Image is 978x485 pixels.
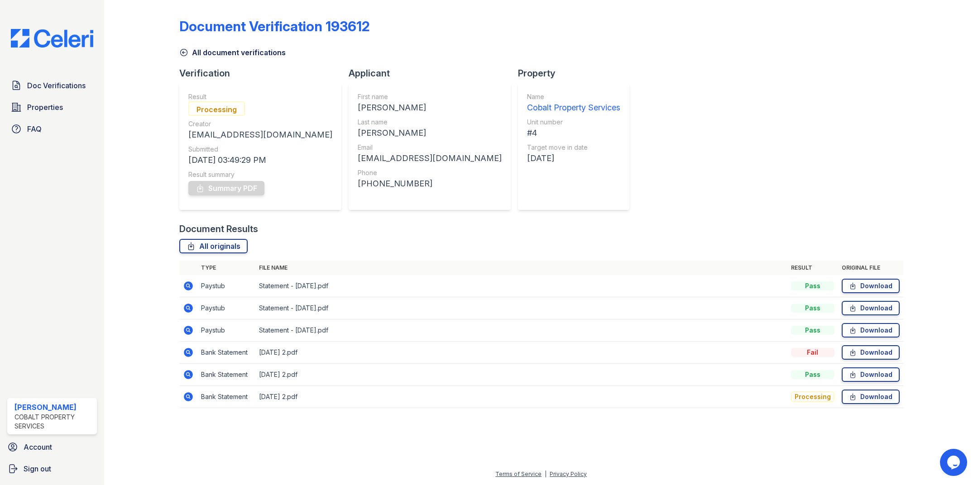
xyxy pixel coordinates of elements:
th: File name [255,261,787,275]
div: Last name [358,118,502,127]
div: [PERSON_NAME] [14,402,93,413]
td: [DATE] 2.pdf [255,342,787,364]
a: Sign out [4,460,101,478]
th: Original file [838,261,903,275]
div: [PERSON_NAME] [358,127,502,139]
div: Property [518,67,637,80]
div: Result summary [188,170,332,179]
span: Properties [27,102,63,113]
div: [DATE] 03:49:29 PM [188,154,332,166]
div: [EMAIL_ADDRESS][DOMAIN_NAME] [358,152,502,165]
a: Terms of Service [495,471,542,477]
div: Verification [179,67,349,80]
div: Phone [358,168,502,177]
div: Name [527,92,620,101]
div: Document Results [179,223,258,235]
div: Pass [791,281,834,290]
div: Applicant [349,67,518,80]
th: Type [197,261,255,275]
td: Bank Statement [197,364,255,386]
div: Processing [188,101,245,116]
div: Cobalt Property Services [527,101,620,114]
a: Download [842,279,900,293]
div: Email [358,143,502,152]
td: Statement - [DATE].pdf [255,297,787,319]
div: [EMAIL_ADDRESS][DOMAIN_NAME] [188,128,332,141]
div: Submitted [188,145,332,154]
div: [PHONE_NUMBER] [358,177,502,190]
iframe: chat widget [940,449,969,476]
td: Bank Statement [197,342,255,364]
span: FAQ [27,124,42,134]
a: Properties [7,98,97,116]
a: All originals [179,239,248,253]
a: All document verifications [179,47,286,58]
div: #4 [527,127,620,139]
a: Download [842,390,900,404]
td: Statement - [DATE].pdf [255,319,787,342]
div: Fail [791,348,834,357]
a: Name Cobalt Property Services [527,92,620,114]
a: Account [4,438,101,456]
div: Unit number [527,118,620,127]
div: [DATE] [527,152,620,165]
th: Result [787,261,838,275]
td: Paystub [197,275,255,297]
td: [DATE] 2.pdf [255,364,787,386]
a: Download [842,367,900,382]
div: [PERSON_NAME] [358,101,502,114]
a: Download [842,345,900,360]
div: Document Verification 193612 [179,18,370,34]
div: Creator [188,119,332,128]
div: Pass [791,304,834,313]
div: Processing [791,391,834,402]
td: Paystub [197,319,255,342]
a: Privacy Policy [550,471,587,477]
div: Result [188,92,332,101]
span: Account [24,442,52,452]
td: [DATE] 2.pdf [255,386,787,408]
td: Paystub [197,297,255,319]
img: CE_Logo_Blue-a8612792a0a2168367f1c8372b55b34899dd931a85d93a1a3d3e32e68fde9ad4.png [4,29,101,48]
div: First name [358,92,502,101]
a: Download [842,301,900,315]
a: FAQ [7,120,97,138]
span: Sign out [24,463,51,474]
div: Pass [791,370,834,379]
td: Bank Statement [197,386,255,408]
span: Doc Verifications [27,80,86,91]
div: Target move in date [527,143,620,152]
a: Download [842,323,900,338]
div: Pass [791,326,834,335]
td: Statement - [DATE].pdf [255,275,787,297]
a: Doc Verifications [7,76,97,95]
div: Cobalt Property Services [14,413,93,431]
div: | [545,471,547,477]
